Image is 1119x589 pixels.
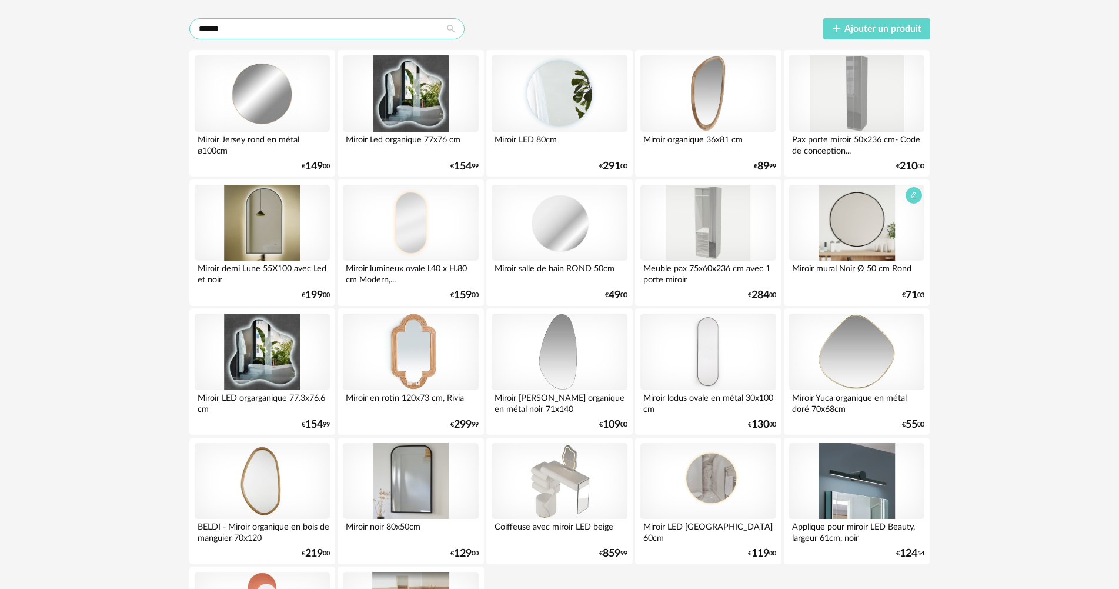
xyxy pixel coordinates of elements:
[789,519,924,543] div: Applique pour miroir LED Beauty, largeur 61cm, noir
[635,438,781,564] a: Miroir LED Salle de bains 60cm Miroir LED [GEOGRAPHIC_DATA] 60cm €11900
[486,438,632,564] a: Coiffeuse avec miroir LED beige Coiffeuse avec miroir LED beige €85999
[305,291,323,300] span: 199
[302,291,330,300] div: € 00
[605,291,627,300] div: € 00
[902,291,924,300] div: € 03
[492,390,627,414] div: Miroir [PERSON_NAME] organique en métal noir 71x140
[302,421,330,429] div: € 99
[305,550,323,558] span: 219
[784,179,930,306] a: Miroir mural Noir Ø 50 cm Rond Miroir mural Noir Ø 50 cm Rond €7103
[338,308,483,435] a: Miroir en rotin 120x73 cm, Rivia Miroir en rotin 120x73 cm, Rivia €29999
[640,519,776,543] div: Miroir LED [GEOGRAPHIC_DATA] 60cm
[343,519,478,543] div: Miroir noir 80x50cm
[640,390,776,414] div: Miroir lodus ovale en métal 30x100 cm
[302,550,330,558] div: € 00
[195,519,330,543] div: BELDI - Miroir organique en bois de manguier 70x120
[640,261,776,284] div: Meuble pax 75x60x236 cm avec 1 porte miroir
[784,308,930,435] a: Miroir Yuca organique en métal doré 70x68cm Miroir Yuca organique en métal doré 70x68cm €5500
[338,179,483,306] a: Miroir lumineux ovale l.40 x H.80 cm Modern, anti-buée, variateur intensité Miroir lumineux ovale...
[784,50,930,177] a: Pax porte miroir 50x236 cm- Code de conception WHPZKJ Ikea Pax porte miroir 50x236 cm- Code de co...
[635,179,781,306] a: Meuble pax 75x60x236 cm avec 1 porte miroir Meuble pax 75x60x236 cm avec 1 porte miroir €28400
[603,550,620,558] span: 859
[603,162,620,171] span: 291
[902,421,924,429] div: € 00
[492,261,627,284] div: Miroir salle de bain ROND 50cm
[896,550,924,558] div: € 54
[900,550,917,558] span: 124
[609,291,620,300] span: 49
[486,50,632,177] a: Miroir LED 80cm Miroir LED 80cm €29100
[789,132,924,155] div: Pax porte miroir 50x236 cm- Code de conception...
[906,421,917,429] span: 55
[195,261,330,284] div: Miroir demi Lune 55X100 avec Led et noir
[454,421,472,429] span: 299
[189,179,335,306] a: Miroir demi Lune 55X100 avec Led et noir Miroir demi Lune 55X100 avec Led et noir €19900
[748,550,776,558] div: € 00
[305,421,323,429] span: 154
[343,132,478,155] div: Miroir Led organique 77x76 cm
[599,421,627,429] div: € 00
[492,519,627,543] div: Coiffeuse avec miroir LED beige
[454,291,472,300] span: 159
[906,291,917,300] span: 71
[338,50,483,177] a: Miroir Led organique 77x76 cm Miroir Led organique 77x76 cm €15499
[757,162,769,171] span: 89
[640,132,776,155] div: Miroir organique 36x81 cm
[635,308,781,435] a: Miroir lodus ovale en métal 30x100 cm Miroir lodus ovale en métal 30x100 cm €13000
[789,390,924,414] div: Miroir Yuca organique en métal doré 70x68cm
[896,162,924,171] div: € 00
[603,421,620,429] span: 109
[195,132,330,155] div: Miroir Jersey rond en métal ø100cm
[751,550,769,558] span: 119
[599,162,627,171] div: € 00
[189,50,335,177] a: Miroir Jersey rond en métal ø100cm Miroir Jersey rond en métal ø100cm €14900
[450,550,479,558] div: € 00
[751,291,769,300] span: 284
[599,550,627,558] div: € 99
[748,291,776,300] div: € 00
[751,421,769,429] span: 130
[302,162,330,171] div: € 00
[338,438,483,564] a: Miroir noir 80x50cm Miroir noir 80x50cm €12900
[450,162,479,171] div: € 99
[635,50,781,177] a: Miroir organique 36x81 cm Miroir organique 36x81 cm €8999
[305,162,323,171] span: 149
[844,24,921,34] span: Ajouter un produit
[748,421,776,429] div: € 00
[343,261,478,284] div: Miroir lumineux ovale l.40 x H.80 cm Modern,...
[454,162,472,171] span: 154
[450,421,479,429] div: € 99
[900,162,917,171] span: 210
[784,438,930,564] a: Applique pour miroir LED Beauty, largeur 61cm, noir Applique pour miroir LED Beauty, largeur 61cm...
[492,132,627,155] div: Miroir LED 80cm
[189,438,335,564] a: BELDI - Miroir organique en bois de manguier 70x120 BELDI - Miroir organique en bois de manguier ...
[486,308,632,435] a: Miroir LISANA organique en métal noir 71x140 Miroir [PERSON_NAME] organique en métal noir 71x140 ...
[450,291,479,300] div: € 00
[486,179,632,306] a: Miroir salle de bain ROND 50cm Miroir salle de bain ROND 50cm €4900
[195,390,330,414] div: Miroir LED orgarganique 77.3x76.6 cm
[823,18,930,40] button: Ajouter un produit
[454,550,472,558] span: 129
[789,261,924,284] div: Miroir mural Noir Ø 50 cm Rond
[343,390,478,414] div: Miroir en rotin 120x73 cm, Rivia
[189,308,335,435] a: Miroir LED orgarganique 77.3x76.6 cm Miroir LED orgarganique 77.3x76.6 cm €15499
[754,162,776,171] div: € 99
